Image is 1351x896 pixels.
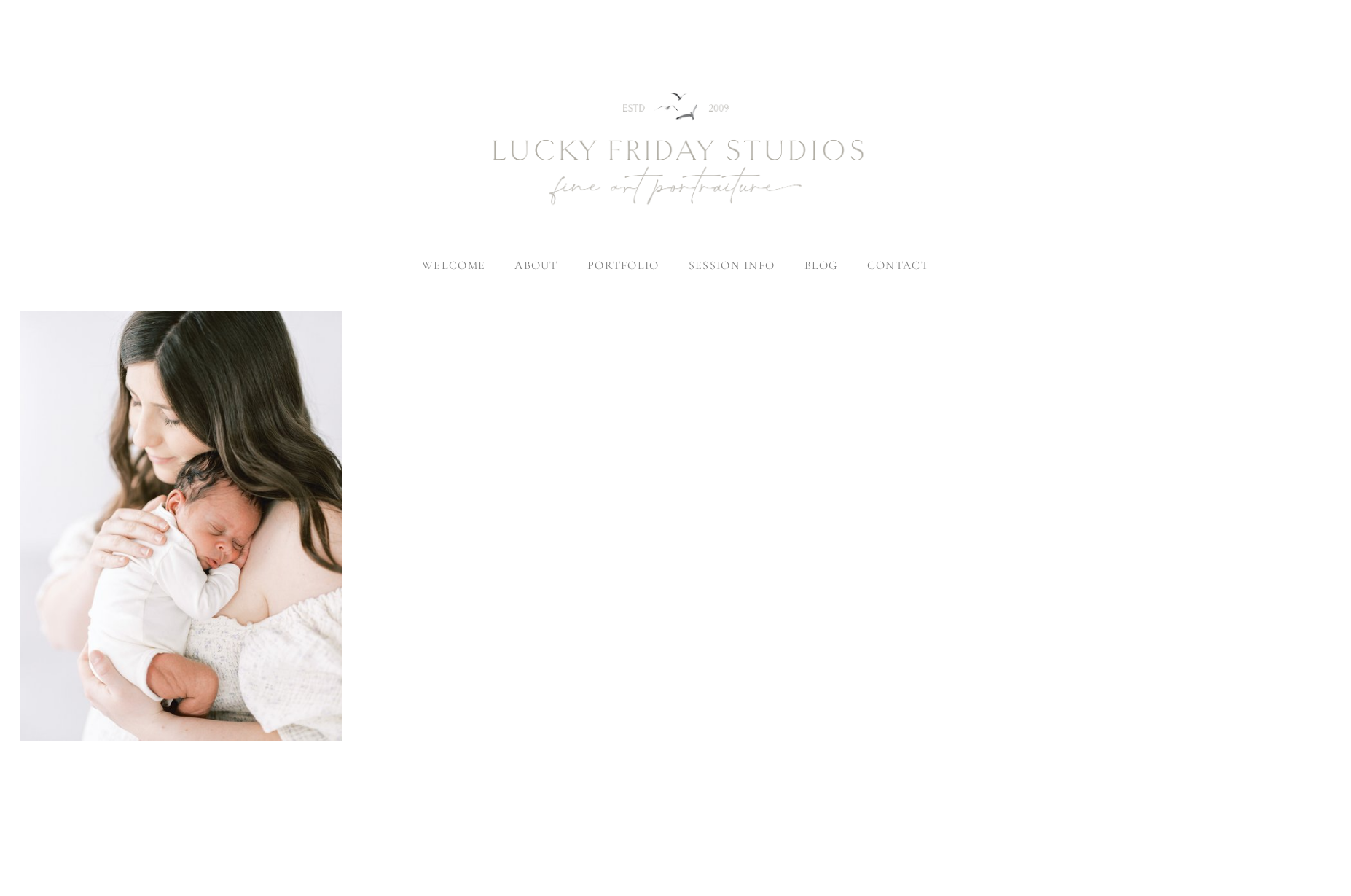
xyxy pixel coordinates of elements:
label: session info [689,258,775,273]
img: heart-to-heart-with-newborn.jpg [20,311,342,741]
a: blog [804,258,838,273]
a: welcome [422,258,485,273]
a: contact [867,258,929,273]
img: Newborn Photography Denver | Lucky Friday Studios [413,41,938,260]
label: about [514,258,557,273]
label: portfolio [587,258,659,273]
